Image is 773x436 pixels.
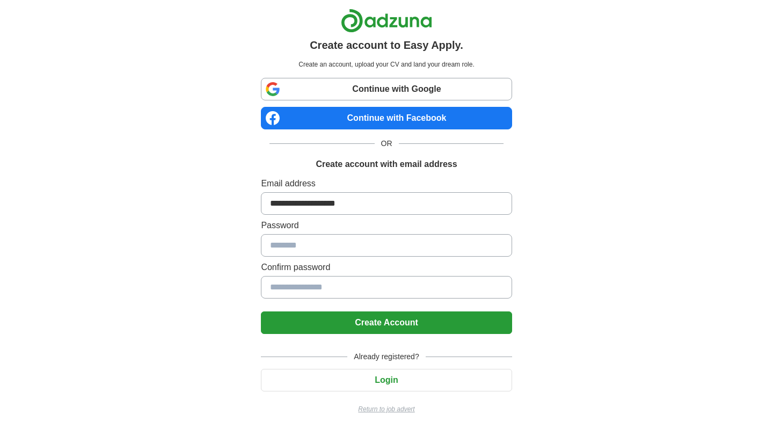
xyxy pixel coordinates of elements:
label: Email address [261,177,512,190]
img: Adzuna logo [341,9,432,33]
span: Already registered? [347,351,425,362]
label: Password [261,219,512,232]
p: Create an account, upload your CV and land your dream role. [263,60,509,69]
button: Login [261,369,512,391]
h1: Create account to Easy Apply. [310,37,463,53]
label: Confirm password [261,261,512,274]
a: Login [261,375,512,384]
span: OR [375,138,399,149]
button: Create Account [261,311,512,334]
a: Return to job advert [261,404,512,414]
a: Continue with Facebook [261,107,512,129]
h1: Create account with email address [316,158,457,171]
a: Continue with Google [261,78,512,100]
